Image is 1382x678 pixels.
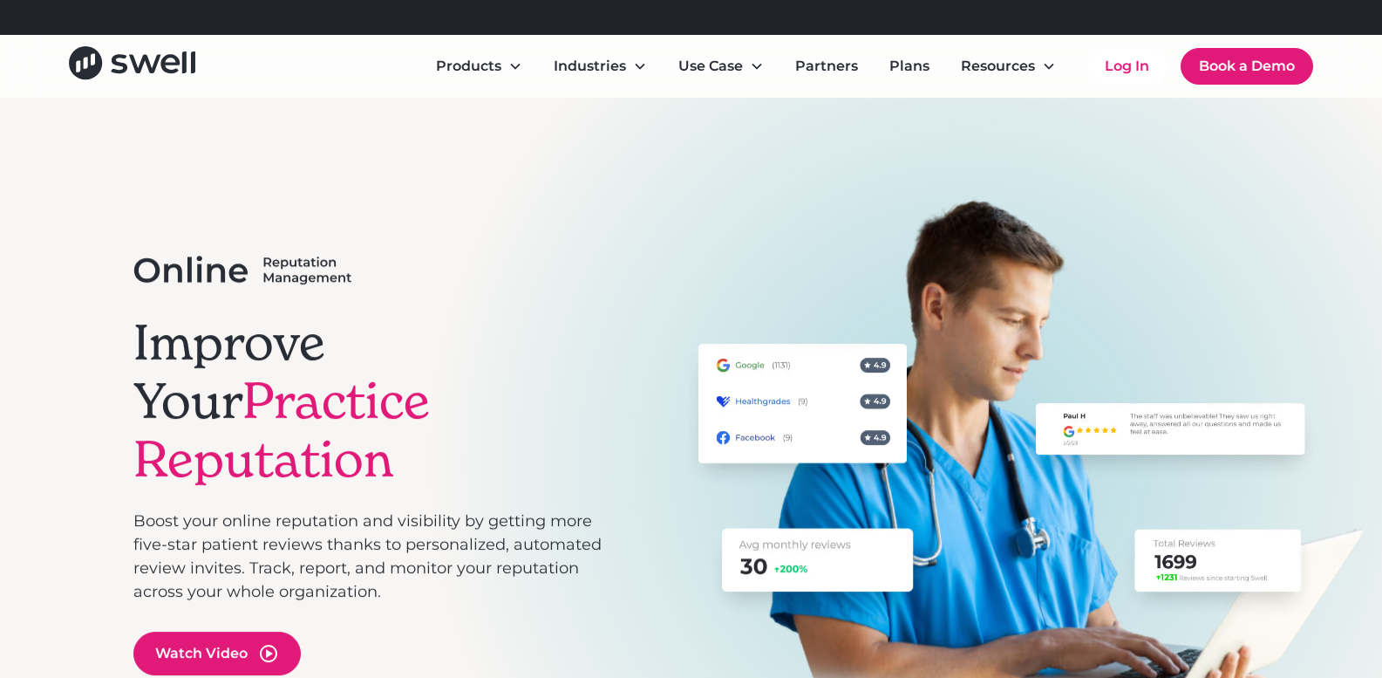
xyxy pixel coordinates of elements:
div: Use Case [678,56,743,77]
a: Log In [1087,49,1167,84]
a: Partners [781,49,872,84]
a: Plans [875,49,943,84]
div: Products [436,56,501,77]
div: Resources [961,56,1035,77]
div: Products [422,49,536,84]
a: Book a Demo [1181,48,1313,85]
a: open lightbox [133,632,301,675]
div: Industries [554,56,626,77]
div: Use Case [664,49,778,84]
div: Resources [947,49,1070,84]
div: Watch Video [155,643,248,664]
h1: Improve Your [133,313,602,490]
span: Practice Reputation [133,370,430,490]
p: Boost your online reputation and visibility by getting more five-star patient reviews thanks to p... [133,510,602,604]
a: home [69,46,195,86]
div: Industries [540,49,661,84]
